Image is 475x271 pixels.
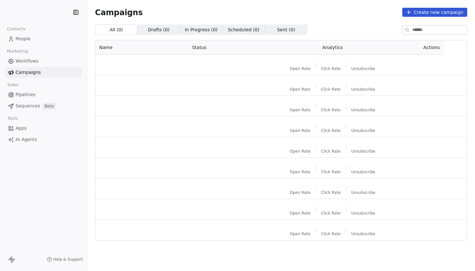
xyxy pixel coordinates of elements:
[277,26,295,33] span: Sent ( 0 )
[273,40,392,55] th: Analytics
[16,103,40,109] span: Sequences
[5,80,21,90] span: Sales
[351,231,375,236] span: Unsubscribe
[321,107,341,113] span: Click Rate
[351,66,375,71] span: Unsubscribe
[321,66,341,71] span: Click Rate
[43,103,56,109] span: Beta
[290,128,311,133] span: Open Rate
[5,123,82,134] a: Apps
[95,40,188,55] th: Name
[351,107,375,113] span: Unsubscribe
[392,40,444,55] th: Actions
[321,231,341,236] span: Click Rate
[351,128,375,133] span: Unsubscribe
[47,257,83,262] a: Help & Support
[351,87,375,92] span: Unsubscribe
[351,190,375,195] span: Unsubscribe
[321,87,341,92] span: Click Rate
[4,24,28,34] span: Contacts
[290,231,311,236] span: Open Rate
[321,128,341,133] span: Click Rate
[53,257,83,262] span: Help & Support
[188,40,273,55] th: Status
[16,35,31,42] span: People
[402,8,467,17] button: Create new campaign
[185,26,218,33] span: In Progress ( 0 )
[290,190,311,195] span: Open Rate
[290,107,311,113] span: Open Rate
[290,211,311,216] span: Open Rate
[4,46,31,56] span: Marketing
[16,58,39,65] span: Workflows
[228,26,259,33] span: Scheduled ( 0 )
[290,169,311,175] span: Open Rate
[5,89,82,100] a: Pipelines
[5,56,82,66] a: Workflows
[95,8,143,17] span: Campaigns
[290,149,311,154] span: Open Rate
[321,149,341,154] span: Click Rate
[16,136,37,143] span: AI Agents
[5,34,82,44] a: People
[5,134,82,145] a: AI Agents
[16,69,41,76] span: Campaigns
[290,87,311,92] span: Open Rate
[321,169,341,175] span: Click Rate
[351,169,375,175] span: Unsubscribe
[351,149,375,154] span: Unsubscribe
[321,211,341,216] span: Click Rate
[148,26,170,33] span: Drafts ( 0 )
[290,66,311,71] span: Open Rate
[5,101,82,111] a: SequencesBeta
[321,190,341,195] span: Click Rate
[16,91,36,98] span: Pipelines
[16,125,27,132] span: Apps
[351,211,375,216] span: Unsubscribe
[5,114,20,123] span: Tools
[5,67,82,78] a: Campaigns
